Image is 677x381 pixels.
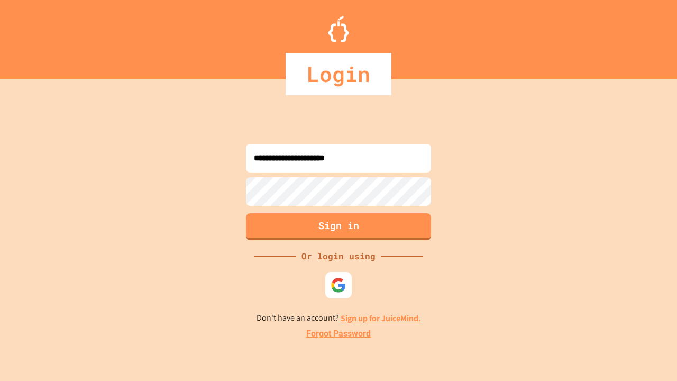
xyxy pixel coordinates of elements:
a: Forgot Password [306,328,371,340]
div: Login [286,53,391,95]
iframe: chat widget [633,339,666,370]
div: Or login using [296,250,381,262]
img: Logo.svg [328,16,349,42]
a: Sign up for JuiceMind. [341,313,421,324]
button: Sign in [246,213,431,240]
iframe: chat widget [589,293,666,338]
p: Don't have an account? [257,312,421,325]
img: google-icon.svg [331,277,346,293]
